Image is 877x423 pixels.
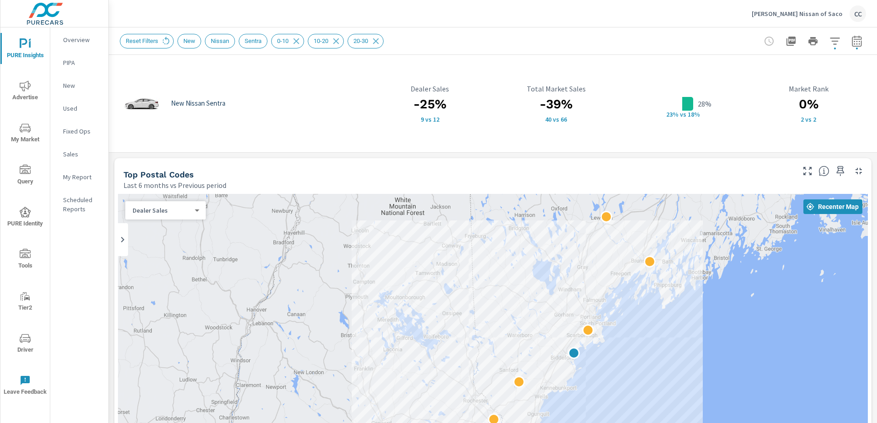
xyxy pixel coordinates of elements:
[3,291,47,313] span: Tier2
[63,195,101,214] p: Scheduled Reports
[826,32,844,50] button: Apply Filters
[751,116,866,123] p: 2 vs 2
[348,37,374,44] span: 20-30
[63,104,101,113] p: Used
[50,79,108,92] div: New
[348,34,384,48] div: 20-30
[3,333,47,355] span: Driver
[751,85,866,93] p: Market Rank
[751,96,866,112] h3: 0%
[205,37,235,44] span: Nissan
[50,124,108,138] div: Fixed Ops
[50,170,108,184] div: My Report
[3,123,47,145] span: My Market
[133,206,191,214] p: Dealer Sales
[498,96,614,112] h3: -39%
[50,147,108,161] div: Sales
[178,37,201,44] span: New
[50,33,108,47] div: Overview
[752,10,842,18] p: [PERSON_NAME] Nissan of Saco
[698,98,711,109] p: 28%
[63,150,101,159] p: Sales
[50,56,108,70] div: PIPA
[807,203,859,211] span: Recenter Map
[63,172,101,182] p: My Report
[63,127,101,136] p: Fixed Ops
[3,165,47,187] span: Query
[372,85,487,93] p: Dealer Sales
[3,80,47,103] span: Advertise
[833,164,848,178] span: Save this to your personalized report
[498,116,614,123] p: 40 vs 66
[3,375,47,397] span: Leave Feedback
[123,180,226,191] p: Last 6 months vs Previous period
[50,102,108,115] div: Used
[848,32,866,50] button: Select Date Range
[171,99,225,107] p: New Nissan Sentra
[50,193,108,216] div: Scheduled Reports
[683,110,705,118] p: s 18%
[272,37,294,44] span: 0-10
[308,34,344,48] div: 10-20
[803,199,862,214] button: Recenter Map
[782,32,800,50] button: "Export Report to PDF"
[3,249,47,271] span: Tools
[125,206,198,215] div: Dealer Sales
[271,34,304,48] div: 0-10
[659,110,683,118] p: 23% v
[498,85,614,93] p: Total Market Sales
[63,58,101,67] p: PIPA
[63,35,101,44] p: Overview
[63,81,101,90] p: New
[372,96,487,112] h3: -25%
[123,170,194,179] h5: Top Postal Codes
[804,32,822,50] button: Print Report
[800,164,815,178] button: Make Fullscreen
[3,38,47,61] span: PURE Insights
[818,166,829,177] span: Find the biggest opportunities in your market for your inventory. Understand by postal code where...
[0,27,50,406] div: nav menu
[123,90,160,118] img: glamour
[850,5,866,22] div: CC
[851,164,866,178] button: Minimize Widget
[3,207,47,229] span: PURE Identity
[120,37,164,44] span: Reset Filters
[239,37,267,44] span: Sentra
[308,37,334,44] span: 10-20
[372,116,487,123] p: 9 vs 12
[120,34,174,48] div: Reset Filters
